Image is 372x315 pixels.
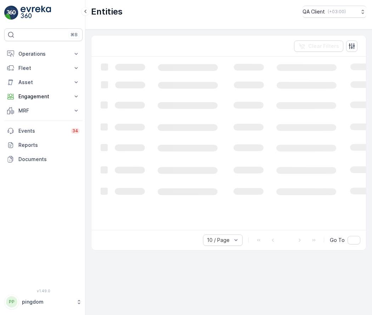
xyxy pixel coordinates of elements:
p: Operations [18,50,68,57]
span: v 1.49.0 [4,289,83,293]
p: 34 [72,128,78,134]
p: Entities [91,6,123,17]
a: Documents [4,152,83,166]
p: QA Client [303,8,325,15]
p: ⌘B [71,32,78,38]
button: QA Client(+03:00) [303,6,366,18]
p: Asset [18,79,68,86]
button: Operations [4,47,83,61]
p: Events [18,127,67,134]
a: Events34 [4,124,83,138]
p: pingdom [22,298,73,305]
button: PPpingdom [4,294,83,309]
div: PP [6,296,17,308]
img: logo_light-DOdMpM7g.png [21,6,51,20]
p: Fleet [18,65,68,72]
button: Asset [4,75,83,89]
p: Reports [18,142,80,149]
span: Go To [330,237,345,244]
p: ( +03:00 ) [328,9,346,15]
button: MRF [4,104,83,118]
a: Reports [4,138,83,152]
p: Clear Filters [308,43,339,50]
p: Documents [18,156,80,163]
p: MRF [18,107,68,114]
button: Fleet [4,61,83,75]
img: logo [4,6,18,20]
p: Engagement [18,93,68,100]
button: Engagement [4,89,83,104]
button: Clear Filters [294,40,343,52]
